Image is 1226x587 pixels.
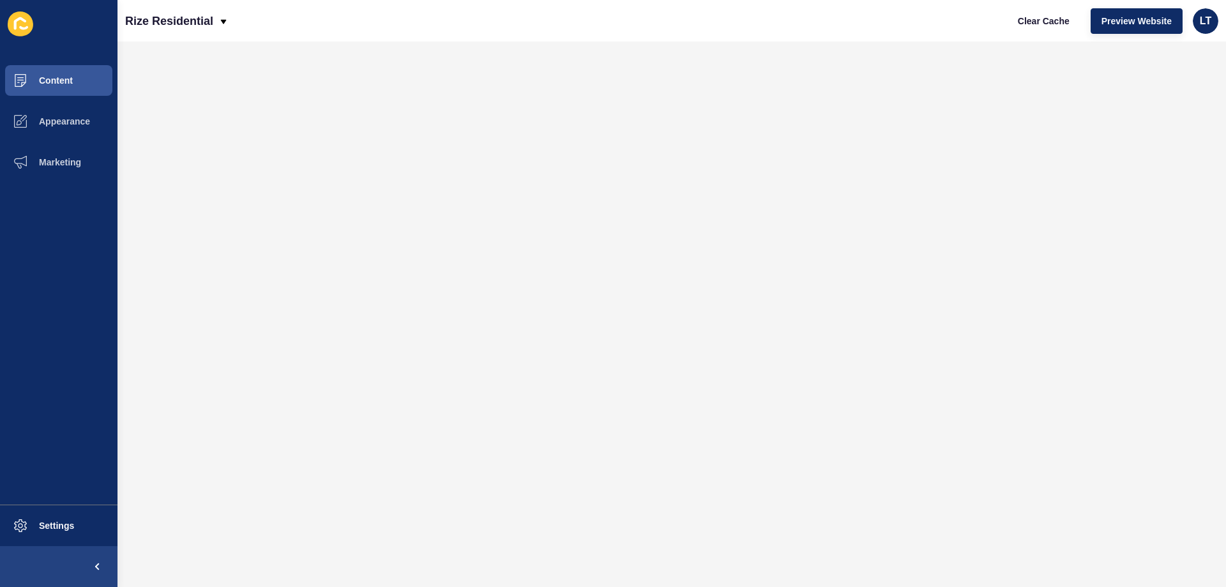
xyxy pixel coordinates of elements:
span: Preview Website [1101,15,1172,27]
p: Rize Residential [125,5,213,37]
span: Clear Cache [1018,15,1070,27]
span: LT [1200,15,1211,27]
button: Clear Cache [1007,8,1080,34]
button: Preview Website [1091,8,1183,34]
